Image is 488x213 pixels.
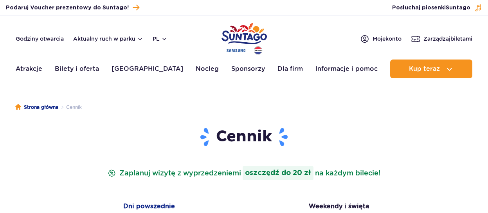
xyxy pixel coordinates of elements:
[106,166,382,180] p: Zaplanuj wizytę z wyprzedzeniem na każdym bilecie!
[153,35,167,43] button: pl
[16,60,42,78] a: Atrakcje
[277,60,303,78] a: Dla firm
[243,166,313,180] strong: oszczędź do 20 zł
[360,34,402,43] a: Mojekonto
[423,35,472,43] span: Zarządzaj biletami
[411,34,472,43] a: Zarządzajbiletami
[315,60,378,78] a: Informacje i pomoc
[6,4,129,12] span: Podaruj Voucher prezentowy do Suntago!
[112,60,183,78] a: [GEOGRAPHIC_DATA]
[6,2,139,13] a: Podaruj Voucher prezentowy do Suntago!
[409,65,440,72] span: Kup teraz
[58,103,82,111] li: Cennik
[16,35,64,43] a: Godziny otwarcia
[55,60,99,78] a: Bilety i oferta
[60,127,428,147] h1: Cennik
[196,60,219,78] a: Nocleg
[392,4,482,12] button: Posłuchaj piosenkiSuntago
[231,60,265,78] a: Sponsorzy
[390,60,472,78] button: Kup teraz
[446,5,470,11] span: Suntago
[392,4,470,12] span: Posłuchaj piosenki
[15,103,58,111] a: Strona główna
[73,36,143,42] button: Aktualny ruch w parku
[373,35,402,43] span: Moje konto
[221,20,267,56] a: Park of Poland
